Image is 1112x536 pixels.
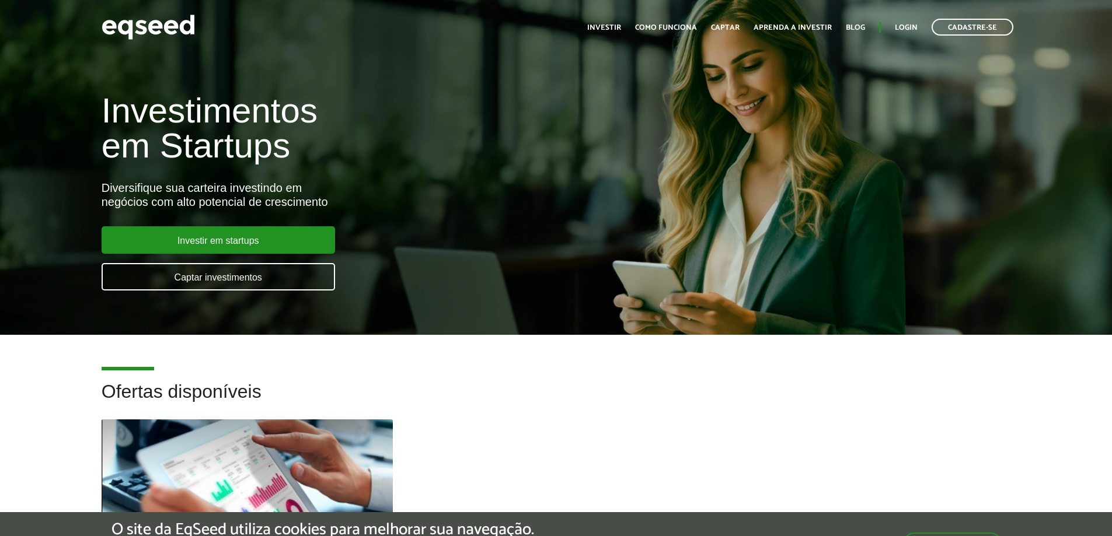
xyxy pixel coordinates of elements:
[711,24,740,31] a: Captar
[754,24,832,31] a: Aprenda a investir
[102,226,335,254] a: Investir em startups
[102,381,1011,419] h2: Ofertas disponíveis
[587,24,621,31] a: Investir
[102,263,335,290] a: Captar investimentos
[635,24,697,31] a: Como funciona
[932,19,1013,36] a: Cadastre-se
[102,93,640,163] h1: Investimentos em Startups
[895,24,918,31] a: Login
[102,181,640,209] div: Diversifique sua carteira investindo em negócios com alto potencial de crescimento
[846,24,865,31] a: Blog
[102,12,195,43] img: EqSeed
